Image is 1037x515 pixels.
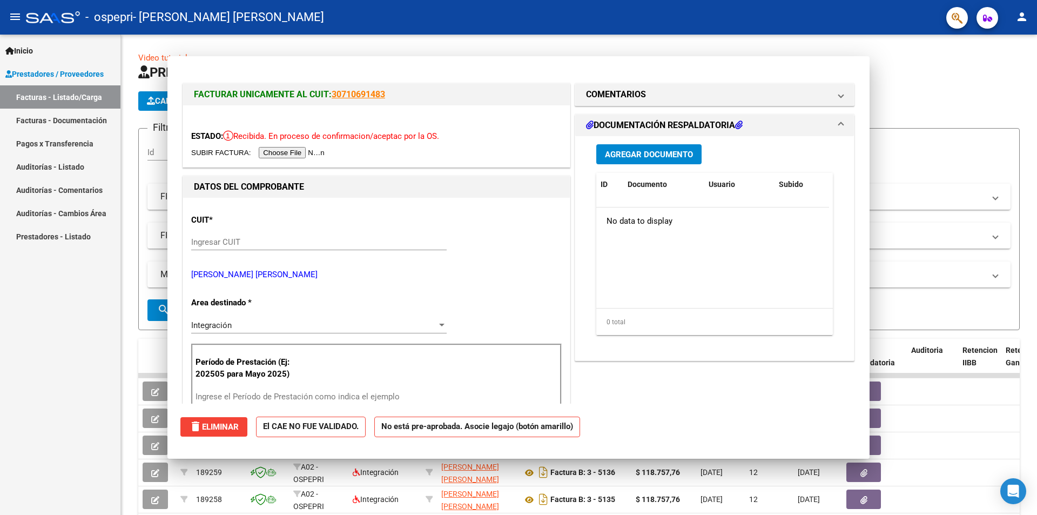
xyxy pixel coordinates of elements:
div: Open Intercom Messenger [1000,478,1026,504]
a: Video tutorial [138,53,187,63]
span: Integración [353,468,399,477]
datatable-header-cell: Usuario [704,173,775,196]
span: Subido [779,180,803,189]
span: 189259 [196,468,222,477]
span: [DATE] [798,495,820,504]
span: [PERSON_NAME] [PERSON_NAME] [441,463,499,484]
span: Eliminar [189,422,239,432]
span: Prestadores / Proveedores [5,68,104,80]
strong: Factura B: 3 - 5135 [550,496,615,504]
span: Doc Respaldatoria [846,346,895,367]
span: PRESTADORES -> Listado de CPBTs Emitidos por Prestadores / Proveedores [138,65,598,80]
p: [PERSON_NAME] [PERSON_NAME] [191,269,562,281]
datatable-header-cell: Auditoria [907,339,958,386]
span: Integración [353,495,399,504]
span: - [PERSON_NAME] [PERSON_NAME] [133,5,324,29]
div: No data to display [596,208,829,235]
span: Inicio [5,45,33,57]
i: Descargar documento [536,464,550,481]
strong: El CAE NO FUE VALIDADO. [256,417,366,438]
i: Descargar documento [536,491,550,508]
span: [PERSON_NAME] [PERSON_NAME] [441,490,499,511]
span: Recibida. En proceso de confirmacion/aceptac por la OS. [223,131,439,141]
h3: Filtros [147,120,185,135]
span: [DATE] [701,495,723,504]
mat-icon: menu [9,10,22,23]
a: 30710691483 [332,89,385,99]
span: Auditoria [911,346,943,355]
button: Eliminar [180,417,247,437]
span: Cargar Comprobante [147,96,250,106]
span: - ospepri [85,5,133,29]
strong: DATOS DEL COMPROBANTE [194,182,304,192]
mat-expansion-panel-header: DOCUMENTACIÓN RESPALDATORIA [575,115,854,136]
span: Usuario [709,180,735,189]
mat-icon: delete [189,420,202,433]
p: Area destinado * [191,297,302,309]
span: [DATE] [798,468,820,477]
div: 23223353134 [441,488,514,511]
mat-panel-title: FILTROS DE INTEGRACION [160,230,985,242]
p: CUIT [191,214,302,226]
mat-expansion-panel-header: COMENTARIOS [575,84,854,105]
span: Documento [628,180,667,189]
span: A02 - OSPEPRI [293,463,324,484]
div: DOCUMENTACIÓN RESPALDATORIA [575,136,854,360]
span: 189258 [196,495,222,504]
datatable-header-cell: Doc Respaldatoria [842,339,907,386]
mat-panel-title: FILTROS DEL COMPROBANTE [160,191,985,203]
datatable-header-cell: Retencion IIBB [958,339,1001,386]
span: 12 [749,495,758,504]
datatable-header-cell: Acción [829,173,883,196]
span: Buscar Comprobante [157,305,264,315]
strong: $ 118.757,76 [636,468,680,477]
div: 23223353134 [441,461,514,484]
button: Agregar Documento [596,144,702,164]
datatable-header-cell: Subido [775,173,829,196]
span: A02 - OSPEPRI [293,490,324,511]
mat-panel-title: MAS FILTROS [160,269,985,280]
mat-icon: search [157,303,170,316]
span: 12 [749,468,758,477]
div: 0 total [596,309,833,336]
datatable-header-cell: ID [596,173,623,196]
datatable-header-cell: Documento [623,173,704,196]
p: Período de Prestación (Ej: 202505 para Mayo 2025) [196,356,304,380]
span: Integración [191,320,232,330]
h1: COMENTARIOS [586,88,646,101]
mat-icon: person [1015,10,1028,23]
span: [DATE] [701,468,723,477]
span: ID [601,180,608,189]
span: ESTADO: [191,131,223,141]
span: FACTURAR UNICAMENTE AL CUIT: [194,89,332,99]
span: Agregar Documento [605,150,693,159]
strong: Factura B: 3 - 5136 [550,469,615,477]
span: Retencion IIBB [962,346,998,367]
strong: No está pre-aprobada. Asocie legajo (botón amarillo) [374,417,580,438]
strong: $ 118.757,76 [636,495,680,504]
h1: DOCUMENTACIÓN RESPALDATORIA [586,119,743,132]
